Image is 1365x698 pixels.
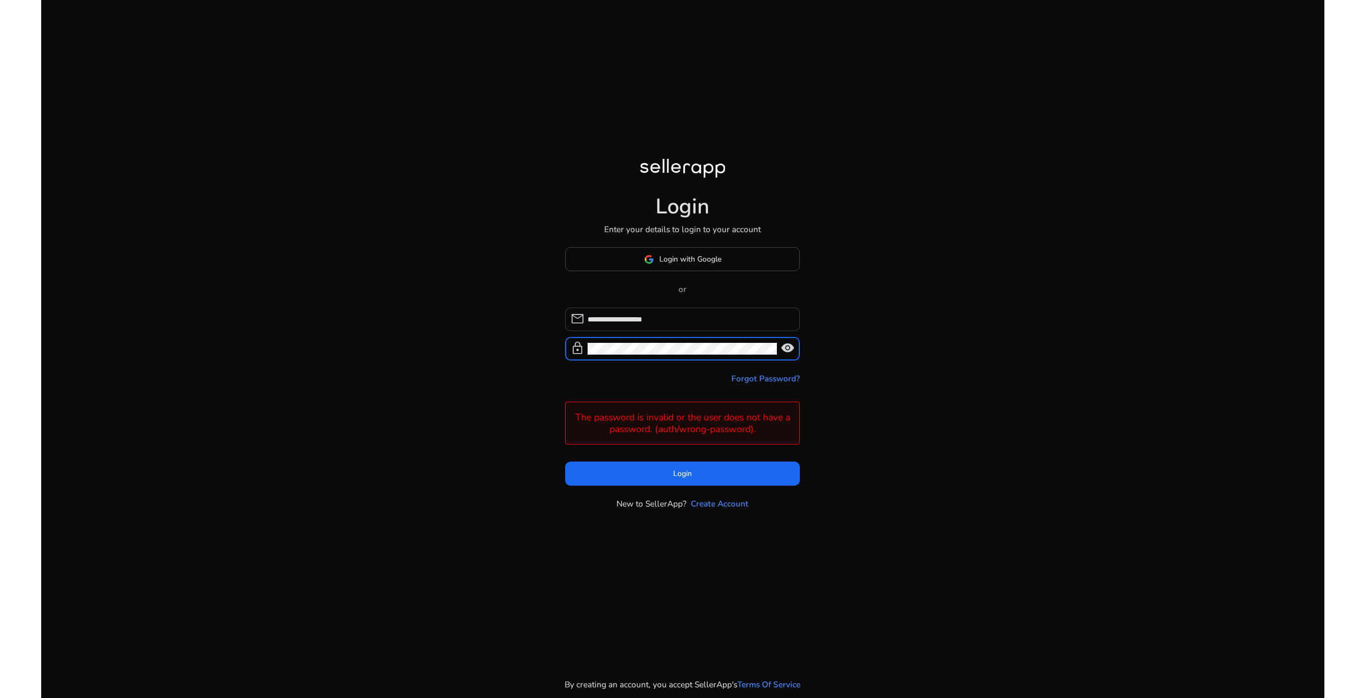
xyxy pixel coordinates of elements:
span: Login [673,468,692,479]
a: Forgot Password? [731,372,800,385]
a: Terms Of Service [737,678,800,691]
a: Create Account [691,497,749,510]
p: New to SellerApp? [616,497,687,510]
p: or [565,283,800,295]
img: google-logo.svg [644,255,654,264]
span: visibility [781,341,795,355]
span: mail [570,312,584,326]
span: Login with Google [659,254,721,265]
h4: The password is invalid or the user does not have a password. (auth/wrong-password). [571,412,795,434]
p: Enter your details to login to your account [604,223,761,235]
h1: Login [655,194,710,220]
button: Login with Google [565,247,800,271]
button: Login [565,462,800,486]
span: lock [570,341,584,355]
